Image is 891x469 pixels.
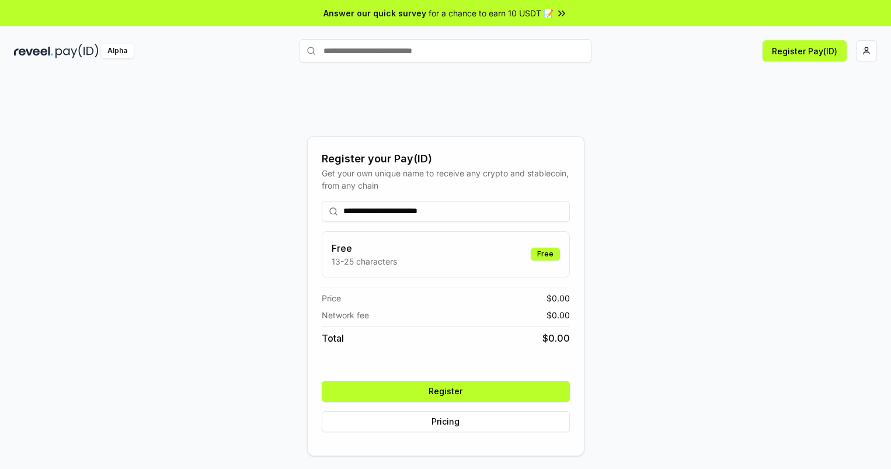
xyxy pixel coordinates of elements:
[429,7,554,19] span: for a chance to earn 10 USDT 📝
[322,309,369,321] span: Network fee
[322,381,570,402] button: Register
[55,44,99,58] img: pay_id
[332,255,397,267] p: 13-25 characters
[547,309,570,321] span: $ 0.00
[763,40,847,61] button: Register Pay(ID)
[322,331,344,345] span: Total
[332,241,397,255] h3: Free
[322,292,341,304] span: Price
[323,7,426,19] span: Answer our quick survey
[14,44,53,58] img: reveel_dark
[547,292,570,304] span: $ 0.00
[322,411,570,432] button: Pricing
[101,44,134,58] div: Alpha
[322,167,570,192] div: Get your own unique name to receive any crypto and stablecoin, from any chain
[322,151,570,167] div: Register your Pay(ID)
[542,331,570,345] span: $ 0.00
[531,248,560,260] div: Free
